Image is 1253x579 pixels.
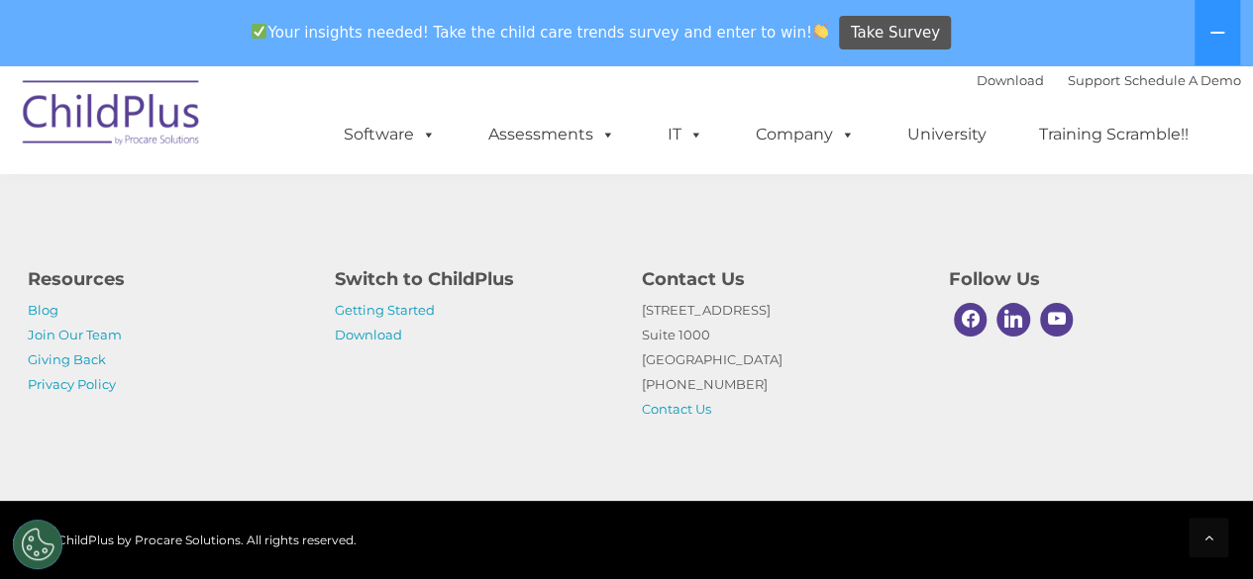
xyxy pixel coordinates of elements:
a: Contact Us [642,401,711,417]
span: Phone number [275,212,360,227]
a: IT [648,115,723,154]
a: Giving Back [28,351,106,367]
h4: Resources [28,265,305,293]
a: Assessments [469,115,635,154]
font: | [977,72,1241,88]
a: Training Scramble!! [1019,115,1208,154]
h4: Follow Us [949,265,1226,293]
img: 👏 [813,24,828,39]
a: Support [1068,72,1120,88]
button: Cookies Settings [13,520,62,569]
a: Linkedin [992,298,1035,341]
a: Youtube [1035,298,1079,341]
a: Schedule A Demo [1124,72,1241,88]
a: Software [324,115,456,154]
a: Take Survey [839,16,951,50]
a: Download [977,72,1044,88]
a: Company [736,115,875,154]
a: University [888,115,1006,154]
a: Getting Started [335,302,435,318]
img: ✅ [252,24,266,39]
a: Facebook [949,298,992,341]
span: Last name [275,131,336,145]
span: Your insights needed! Take the child care trends survey and enter to win! [244,13,837,51]
a: Join Our Team [28,327,122,342]
a: Privacy Policy [28,376,116,392]
p: [STREET_ADDRESS] Suite 1000 [GEOGRAPHIC_DATA] [PHONE_NUMBER] [642,298,919,422]
h4: Contact Us [642,265,919,293]
a: Blog [28,302,58,318]
span: Take Survey [851,16,940,50]
h4: Switch to ChildPlus [335,265,612,293]
img: ChildPlus by Procare Solutions [13,66,211,165]
span: © 2025 ChildPlus by Procare Solutions. All rights reserved. [13,532,357,547]
a: Download [335,327,402,342]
